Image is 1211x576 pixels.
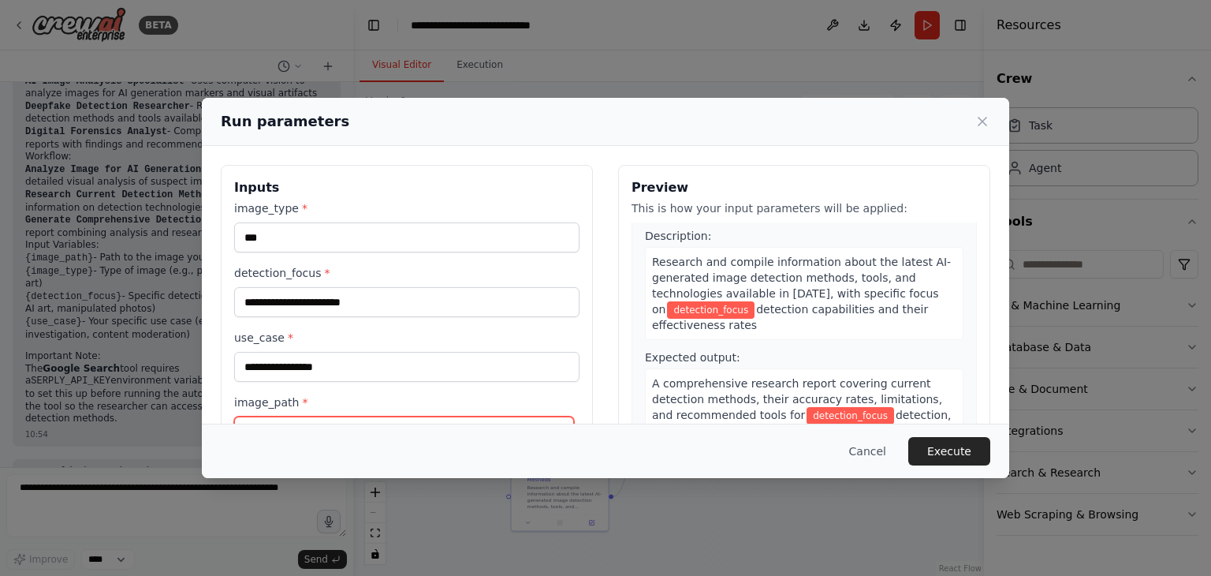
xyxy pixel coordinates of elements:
p: This is how your input parameters will be applied: [632,200,977,216]
h2: Run parameters [221,110,349,133]
span: Description: [645,230,711,242]
h3: Inputs [234,178,579,197]
span: detection capabilities and their effectiveness rates [652,303,928,331]
h3: Preview [632,178,977,197]
label: detection_focus [234,265,579,281]
span: Variable: detection_focus [807,407,894,425]
span: A comprehensive research report covering current detection methods, their accuracy rates, limitat... [652,377,942,421]
button: Execute [908,437,990,466]
span: Research and compile information about the latest AI-generated image detection methods, tools, an... [652,256,951,316]
button: Cancel [837,437,899,466]
span: Variable: detection_focus [667,301,755,319]
span: Expected output: [645,351,740,364]
label: use_case [234,330,579,346]
label: image_path [234,395,579,410]
label: image_type [234,200,579,216]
